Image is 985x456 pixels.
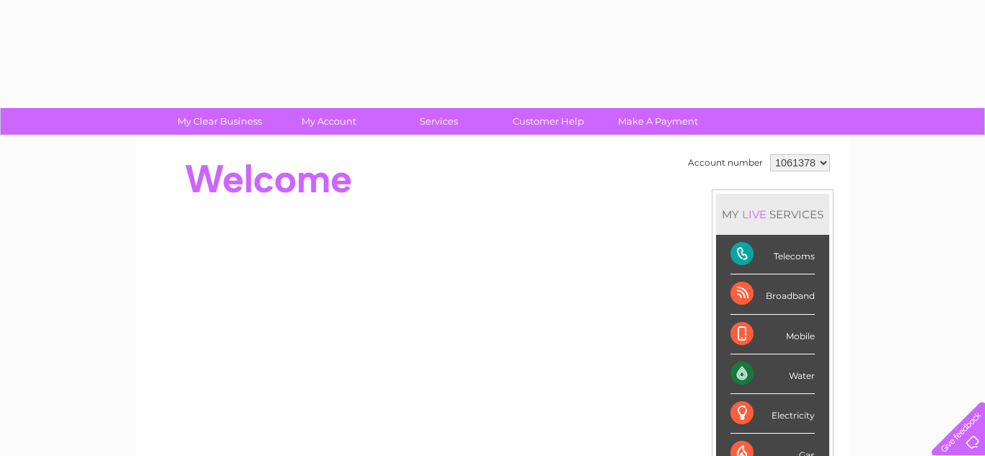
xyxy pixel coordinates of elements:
div: Telecoms [730,235,815,274]
a: Customer Help [489,108,608,135]
div: MY SERVICES [716,194,829,235]
a: Services [379,108,498,135]
a: Make A Payment [598,108,717,135]
div: Electricity [730,394,815,434]
div: LIVE [739,207,769,221]
div: Broadband [730,274,815,314]
div: Mobile [730,315,815,354]
a: My Clear Business [160,108,279,135]
td: Account number [684,151,767,175]
div: Water [730,354,815,394]
a: My Account [270,108,389,135]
